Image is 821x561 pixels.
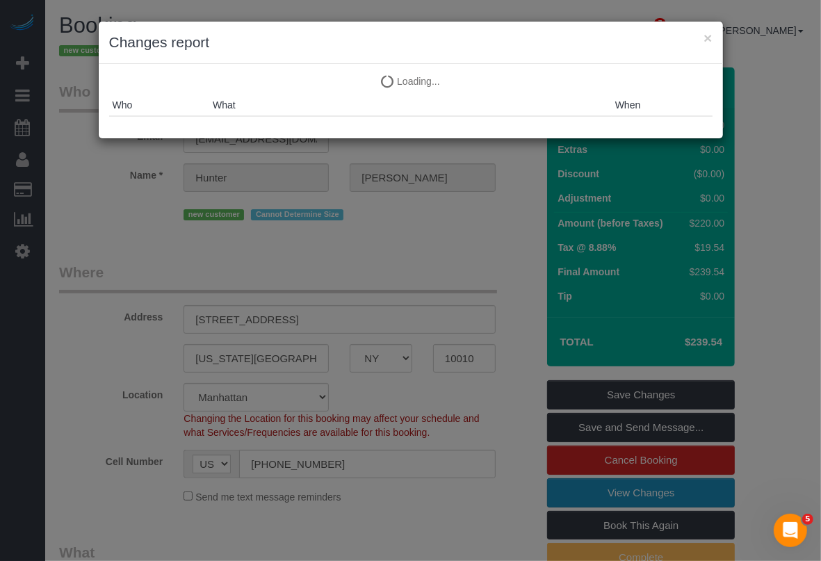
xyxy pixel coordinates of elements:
sui-modal: Changes report [99,22,723,138]
th: Who [109,95,210,116]
h3: Changes report [109,32,713,53]
th: What [209,95,612,116]
iframe: Intercom live chat [774,514,807,547]
span: 5 [802,514,813,525]
p: Loading... [109,74,713,88]
th: When [612,95,713,116]
button: × [704,31,712,45]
